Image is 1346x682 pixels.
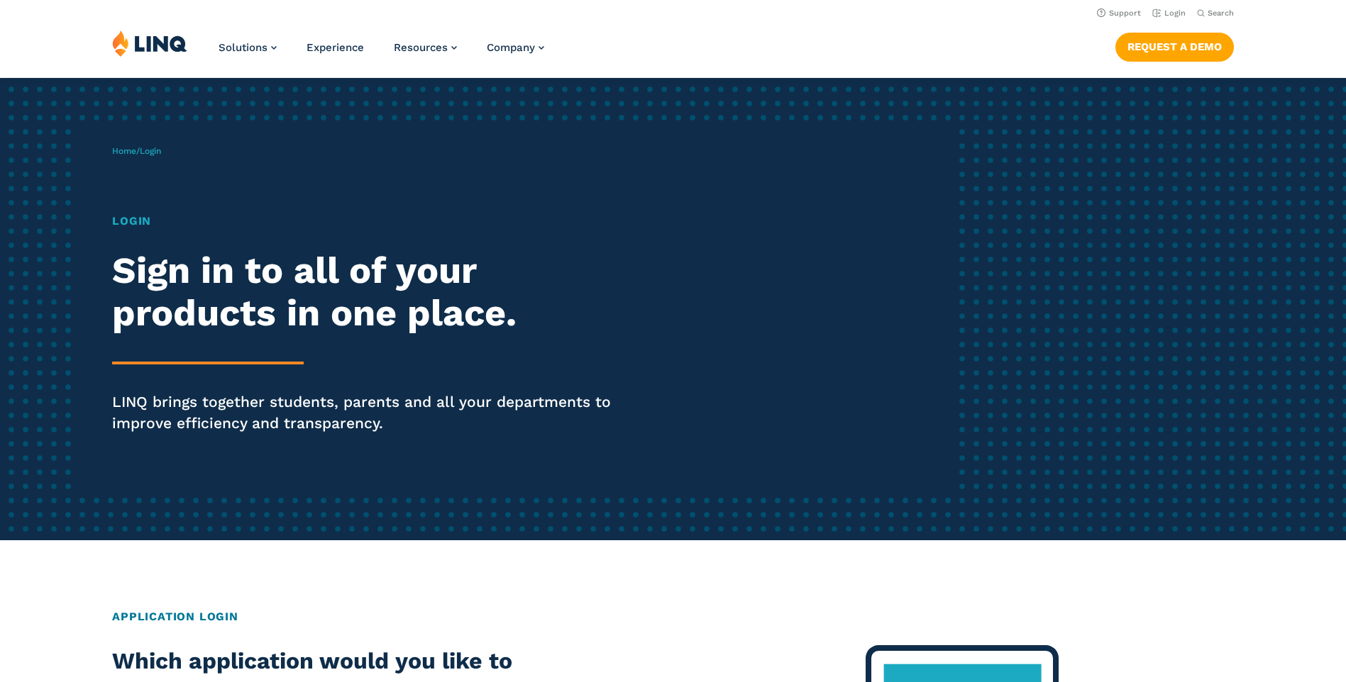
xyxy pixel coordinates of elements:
span: Resources [394,41,448,54]
nav: Button Navigation [1115,30,1234,61]
h2: Application Login [112,608,1234,625]
a: Experience [307,41,364,54]
a: Support [1097,9,1141,18]
span: Solutions [219,41,267,54]
span: Search [1208,9,1234,18]
button: Open Search Bar [1197,8,1234,18]
h1: Login [112,213,631,230]
nav: Primary Navigation [219,30,544,77]
a: Resources [394,41,457,54]
a: Request a Demo [1115,33,1234,61]
span: / [112,146,161,156]
a: Login [1152,9,1186,18]
img: LINQ | K‑12 Software [112,30,187,57]
a: Solutions [219,41,277,54]
span: Company [487,41,535,54]
h2: Sign in to all of your products in one place. [112,250,631,335]
p: LINQ brings together students, parents and all your departments to improve efficiency and transpa... [112,391,631,434]
span: Login [140,146,161,156]
a: Home [112,146,136,156]
a: Company [487,41,544,54]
